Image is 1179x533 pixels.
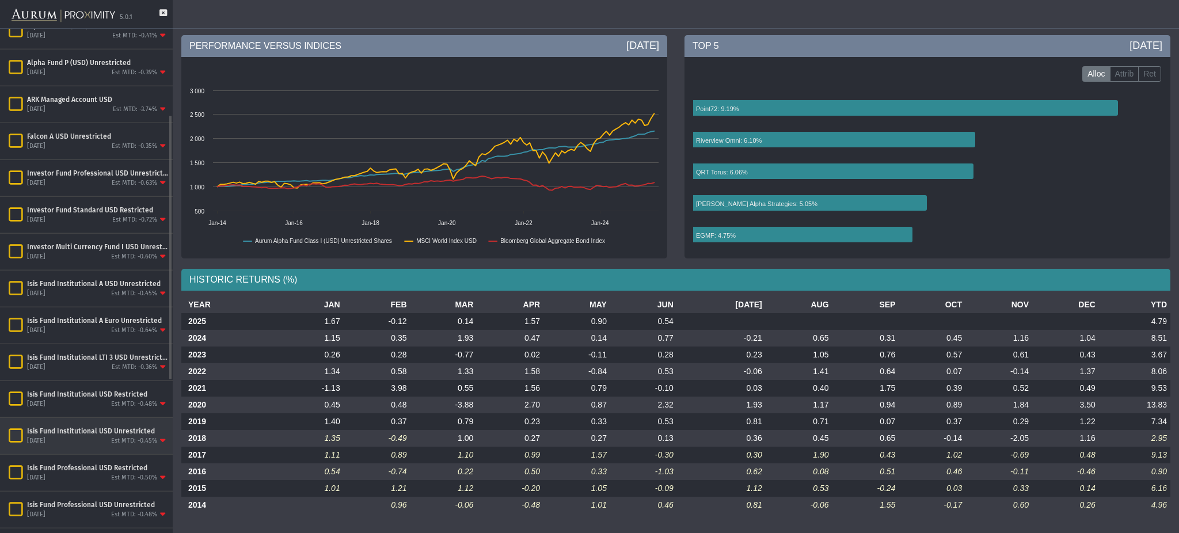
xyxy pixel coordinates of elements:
td: 0.53 [766,480,832,497]
td: -0.48 [477,497,543,513]
div: [DATE] [27,105,45,113]
td: 2.70 [477,397,543,413]
th: FEB [344,296,410,313]
td: 0.79 [410,413,477,430]
td: -1.03 [610,463,677,480]
td: 1.01 [277,480,344,497]
td: 13.83 [1099,397,1170,413]
th: JUN [610,296,677,313]
td: -0.11 [543,347,610,363]
text: 500 [195,208,204,215]
div: Est MTD: -0.64% [111,326,157,334]
div: [DATE] [1129,39,1162,52]
th: 2014 [181,497,277,513]
td: 1.12 [410,480,477,497]
div: Isis Fund Institutional USD Unrestricted [27,426,168,435]
th: MAR [410,296,477,313]
div: Est MTD: -0.72% [112,215,157,224]
th: JAN [277,296,344,313]
td: -1.13 [277,380,344,397]
div: [DATE] [27,252,45,261]
td: 1.57 [543,447,610,463]
td: 0.65 [832,430,899,447]
td: 0.48 [1032,447,1099,463]
div: Isis Fund Institutional A USD Unrestricted [27,279,168,288]
th: MAY [543,296,610,313]
td: 0.28 [610,347,677,363]
div: [DATE] [27,326,45,334]
td: 9.53 [1099,380,1170,397]
td: 0.62 [677,463,766,480]
text: Aurum Alpha Fund Class I (USD) Unrestricted Shares [255,238,392,244]
td: 0.26 [277,347,344,363]
div: [DATE] [27,178,45,187]
td: 0.54 [277,463,344,480]
div: 5.0.1 [120,13,132,22]
text: Jan-16 [285,220,303,226]
td: 0.46 [899,463,965,480]
div: Investor Fund Standard USD Restricted [27,205,168,214]
td: 0.48 [344,397,410,413]
td: 1.16 [965,330,1032,347]
div: [DATE] [27,142,45,150]
td: 1.11 [277,447,344,463]
td: -0.12 [344,313,410,330]
td: 0.27 [477,430,543,447]
td: 1.16 [1032,430,1099,447]
div: [DATE] [626,39,659,52]
td: 1.37 [1032,363,1099,380]
td: 1.84 [965,397,1032,413]
div: [DATE] [27,68,45,77]
div: [DATE] [27,363,45,371]
td: 0.37 [344,413,410,430]
td: 0.22 [410,463,477,480]
td: 0.64 [832,363,899,380]
td: 0.89 [344,447,410,463]
td: -0.14 [899,430,965,447]
div: Est MTD: -0.50% [111,473,157,482]
td: 0.46 [610,497,677,513]
td: 0.31 [832,330,899,347]
td: 0.30 [677,447,766,463]
text: EGMF: 4.75% [696,232,736,239]
th: 2020 [181,397,277,413]
td: -0.77 [410,347,477,363]
td: 7.34 [1099,413,1170,430]
td: 1.33 [410,363,477,380]
text: Bloomberg Global Aggregate Bond Index [500,238,605,244]
th: 2022 [181,363,277,380]
div: Est MTD: -0.60% [111,252,157,261]
div: [DATE] [27,473,45,482]
td: 0.77 [610,330,677,347]
div: Isis Fund Professional USD Restricted [27,463,168,472]
label: Ret [1138,66,1161,82]
td: 1.17 [766,397,832,413]
td: 4.79 [1099,313,1170,330]
div: [DATE] [27,215,45,224]
td: 9.13 [1099,447,1170,463]
td: 0.79 [543,380,610,397]
td: 1.22 [1032,413,1099,430]
td: 3.98 [344,380,410,397]
th: 2016 [181,463,277,480]
td: 0.08 [766,463,832,480]
td: 0.33 [543,413,610,430]
text: Riverview Omni: 6.10% [696,137,762,144]
td: 0.37 [899,413,965,430]
text: Point72: 9.19% [696,105,739,112]
text: 1 500 [190,160,204,166]
img: Aurum-Proximity%20white.svg [12,3,115,28]
div: Est MTD: -0.36% [112,363,157,371]
th: 2017 [181,447,277,463]
td: 0.29 [965,413,1032,430]
div: HISTORIC RETURNS (%) [181,269,1170,291]
td: 0.53 [610,413,677,430]
td: 1.58 [477,363,543,380]
div: [DATE] [27,399,45,408]
td: -0.06 [677,363,766,380]
th: SEP [832,296,899,313]
td: 0.76 [832,347,899,363]
td: 1.90 [766,447,832,463]
text: 2 000 [190,136,204,142]
td: -0.49 [344,430,410,447]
